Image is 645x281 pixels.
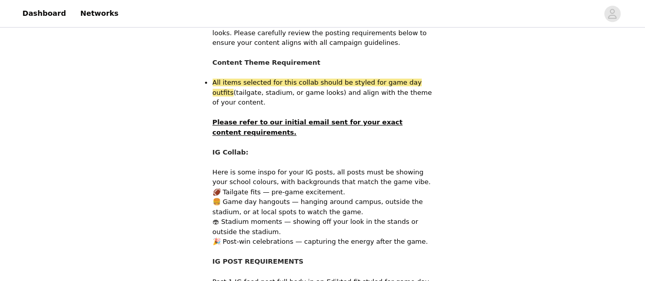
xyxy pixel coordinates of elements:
p: (tailgate, stadium, or game looks) and align with the theme of your content. [213,78,433,108]
p: Here is some inspo for your IG posts, all posts must be showing your school colours, with backgro... [213,167,433,187]
a: Networks [74,2,124,25]
a: Dashboard [16,2,72,25]
strong: Content Theme Requirement [213,59,321,66]
strong: IG Collab: [213,148,249,156]
div: avatar [607,6,617,22]
strong: Please refer to our initial email sent for your exact content requirements. [213,118,403,136]
span: All items selected for this collab should be styled for game day outfits [213,79,422,96]
strong: IG POST REQUIREMENTS [213,258,304,265]
p: 🏈 Tailgate fits — pre-game excitement. 🍔 Game day hangouts — hanging around campus, outside the s... [213,187,433,247]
